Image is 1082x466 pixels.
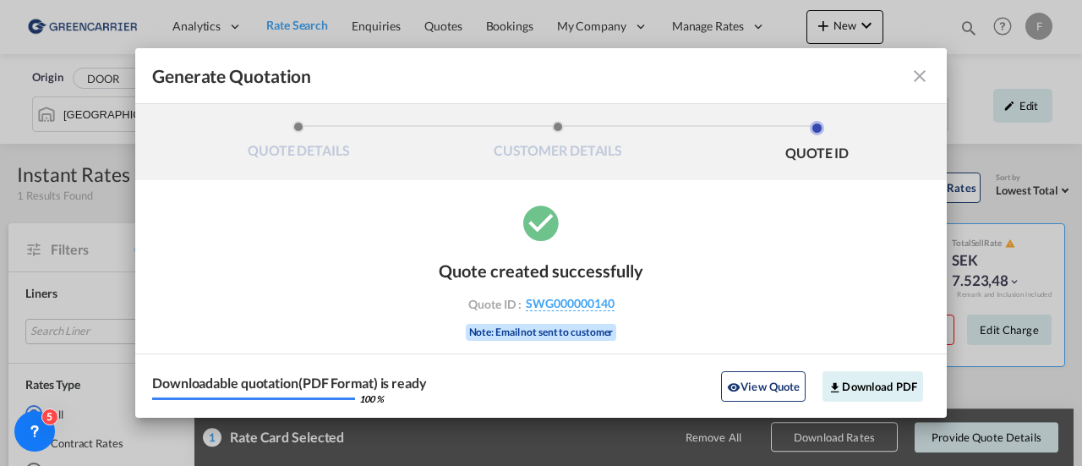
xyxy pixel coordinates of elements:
md-icon: icon-close fg-AAA8AD cursor m-0 [910,66,930,86]
li: CUSTOMER DETAILS [429,121,688,167]
span: SWG000000140 [526,296,615,311]
li: QUOTE DETAILS [169,121,429,167]
button: Download PDF [822,371,923,402]
md-icon: icon-download [828,381,842,394]
md-icon: icon-checkbox-marked-circle [520,201,562,244]
div: Downloadable quotation(PDF Format) is ready [152,376,427,390]
button: icon-eyeView Quote [721,371,806,402]
div: Note: Email not sent to customer [466,324,617,341]
md-dialog: Generate QuotationQUOTE ... [135,48,947,418]
div: 100 % [359,394,384,403]
li: QUOTE ID [687,121,947,167]
span: Generate Quotation [152,65,311,87]
md-icon: icon-eye [727,381,740,394]
div: Quote ID : [443,296,639,311]
div: Quote created successfully [439,260,643,281]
